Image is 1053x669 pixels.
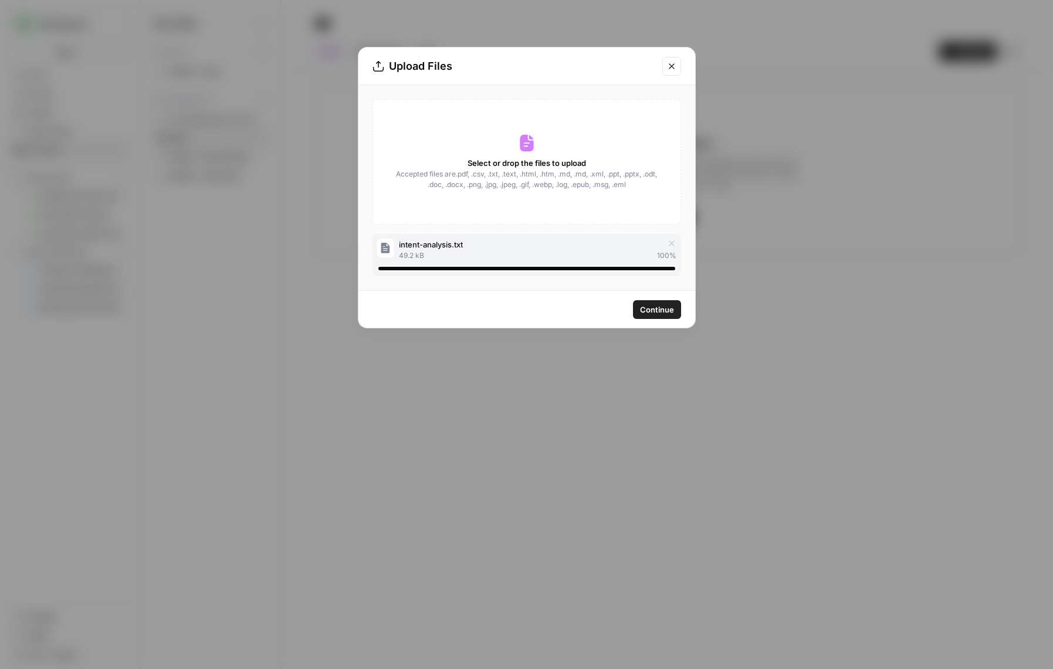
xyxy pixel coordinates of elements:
span: Accepted files are .pdf, .csv, .txt, .text, .html, .htm, .md, .md, .xml, .ppt, .pptx, .odt, .doc,... [395,169,658,190]
div: Upload Files [373,58,655,74]
span: Continue [640,304,674,315]
span: 49.2 kB [399,250,424,261]
button: Continue [633,300,681,319]
button: Close modal [662,57,681,76]
span: Select or drop the files to upload [468,157,586,169]
span: 100 % [657,250,676,261]
span: intent-analysis.txt [399,239,463,250]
